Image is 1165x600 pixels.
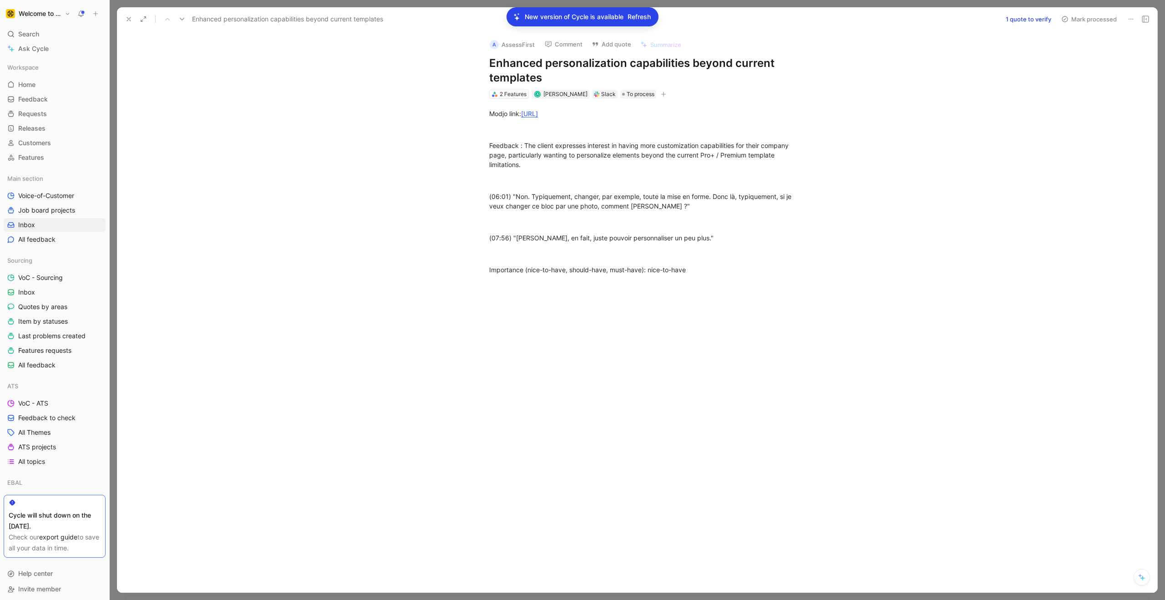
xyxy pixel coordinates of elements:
[18,235,56,244] span: All feedback
[521,110,538,117] a: [URL]
[4,233,106,246] a: All feedback
[4,455,106,468] a: All topics
[4,7,73,20] button: Welcome to the JungleWelcome to the Jungle
[4,189,106,203] a: Voice-of-Customer
[4,42,106,56] a: Ask Cycle
[4,107,106,121] a: Requests
[18,220,35,229] span: Inbox
[18,442,56,452] span: ATS projects
[636,38,685,51] button: Summarize
[601,90,616,99] div: Slack
[18,288,35,297] span: Inbox
[18,29,39,40] span: Search
[18,109,47,118] span: Requests
[489,192,804,211] div: (06:01) "Non. Typiquement, changer, par exemple, toute la mise en forme. Donc là, typiquement, si...
[4,344,106,357] a: Features requests
[18,153,44,162] span: Features
[18,585,61,593] span: Invite member
[650,41,681,49] span: Summarize
[4,285,106,299] a: Inbox
[4,27,106,41] div: Search
[627,90,654,99] span: To process
[4,582,106,596] div: Invite member
[4,397,106,410] a: VoC - ATS
[489,265,804,275] div: Importance (nice-to-have, should-have, must-have): nice-to-have
[18,346,71,355] span: Features requests
[4,136,106,150] a: Customers
[7,63,39,72] span: Workspace
[489,233,804,243] div: (07:56) "[PERSON_NAME], en fait, juste pouvoir personnaliser un peu plus."
[4,271,106,285] a: VoC - Sourcing
[4,426,106,439] a: All Themes
[18,569,53,577] span: Help center
[4,172,106,246] div: Main sectionVoice-of-CustomerJob board projectsInboxAll feedback
[18,317,68,326] span: Item by statuses
[489,109,804,118] div: Modjo link:
[4,567,106,580] div: Help center
[39,533,77,541] a: export guide
[7,174,43,183] span: Main section
[18,206,75,215] span: Job board projects
[18,124,46,133] span: Releases
[4,440,106,454] a: ATS projects
[4,218,106,232] a: Inbox
[4,151,106,164] a: Features
[489,56,804,85] h1: Enhanced personalization capabilities beyond current templates
[500,90,527,99] div: 2 Features
[4,358,106,372] a: All feedback
[4,315,106,328] a: Item by statuses
[4,329,106,343] a: Last problems created
[4,172,106,185] div: Main section
[628,11,651,22] span: Refresh
[9,510,101,532] div: Cycle will shut down on the [DATE].
[18,273,63,282] span: VoC - Sourcing
[18,191,74,200] span: Voice-of-Customer
[18,331,86,341] span: Last problems created
[4,476,106,489] div: EBAL
[4,476,106,492] div: EBAL
[18,80,35,89] span: Home
[4,379,106,468] div: ATSVoC - ATSFeedback to checkAll ThemesATS projectsAll topics
[4,300,106,314] a: Quotes by areas
[4,254,106,372] div: SourcingVoC - SourcingInboxQuotes by areasItem by statusesLast problems createdFeatures requestsA...
[486,38,539,51] button: AAssessFirst
[18,457,45,466] span: All topics
[4,411,106,425] a: Feedback to check
[627,11,651,23] button: Refresh
[535,92,540,97] div: A
[7,256,32,265] span: Sourcing
[1057,13,1121,25] button: Mark processed
[525,11,623,22] p: New version of Cycle is available
[18,302,67,311] span: Quotes by areas
[7,478,22,487] span: EBAL
[541,38,587,51] button: Comment
[18,413,76,422] span: Feedback to check
[489,141,804,169] div: Feedback : The client expresses interest in having more customization capabilities for their comp...
[7,381,18,391] span: ATS
[4,61,106,74] div: Workspace
[588,38,635,51] button: Add quote
[192,14,383,25] span: Enhanced personalization capabilities beyond current templates
[6,9,15,18] img: Welcome to the Jungle
[4,379,106,393] div: ATS
[490,40,499,49] div: A
[18,399,48,408] span: VoC - ATS
[4,122,106,135] a: Releases
[4,78,106,92] a: Home
[18,138,51,147] span: Customers
[4,92,106,106] a: Feedback
[18,428,51,437] span: All Themes
[9,532,101,554] div: Check our to save all your data in time.
[18,43,49,54] span: Ask Cycle
[18,95,48,104] span: Feedback
[4,254,106,267] div: Sourcing
[4,203,106,217] a: Job board projects
[19,10,61,18] h1: Welcome to the Jungle
[543,91,588,97] span: [PERSON_NAME]
[620,90,656,99] div: To process
[1002,13,1055,25] button: 1 quote to verify
[18,361,56,370] span: All feedback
